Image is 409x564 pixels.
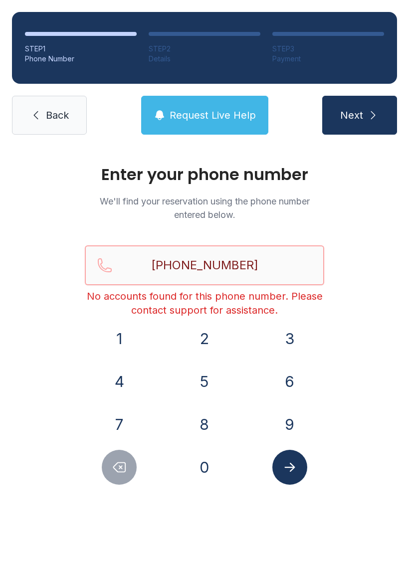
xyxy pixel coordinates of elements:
button: 8 [187,407,222,442]
div: STEP 1 [25,44,137,54]
span: Request Live Help [170,108,256,122]
div: Details [149,54,260,64]
div: Payment [272,54,384,64]
span: Back [46,108,69,122]
button: 0 [187,450,222,485]
button: 3 [272,321,307,356]
div: STEP 3 [272,44,384,54]
button: 7 [102,407,137,442]
button: 4 [102,364,137,399]
h1: Enter your phone number [85,167,324,183]
button: 1 [102,321,137,356]
div: Phone Number [25,54,137,64]
button: 9 [272,407,307,442]
button: Delete number [102,450,137,485]
button: 2 [187,321,222,356]
div: STEP 2 [149,44,260,54]
button: Submit lookup form [272,450,307,485]
p: We'll find your reservation using the phone number entered below. [85,194,324,221]
button: 6 [272,364,307,399]
input: Reservation phone number [85,245,324,285]
div: No accounts found for this phone number. Please contact support for assistance. [85,289,324,317]
span: Next [340,108,363,122]
button: 5 [187,364,222,399]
